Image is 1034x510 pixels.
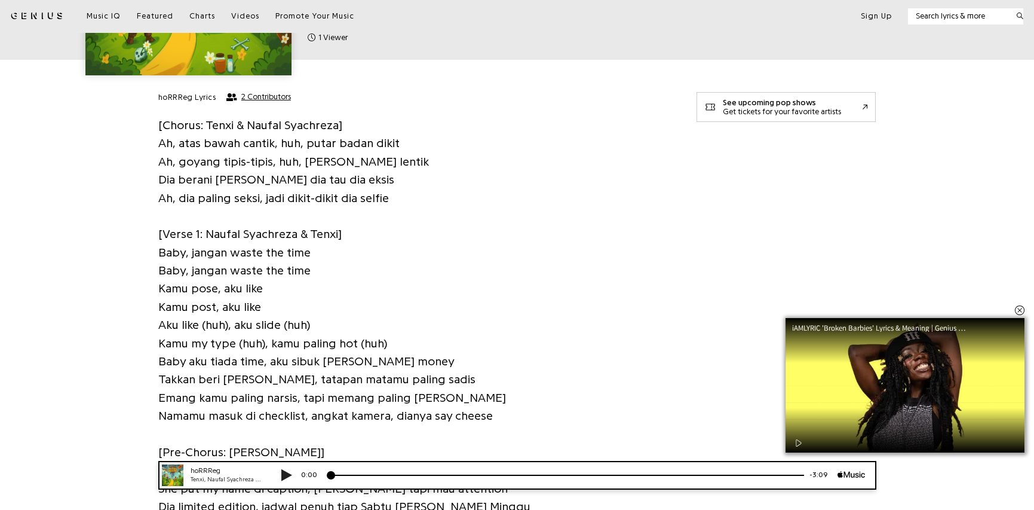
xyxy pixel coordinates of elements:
div: iAMLYRIC 'Broken Barbies' Lyrics & Meaning | Genius Verified [792,324,977,332]
iframe: Advertisement [697,141,876,499]
div: Get tickets for your favorite artists [723,107,841,116]
a: Charts [189,11,215,22]
a: Music IQ [87,11,121,22]
h2: hoRRReg Lyrics [158,92,216,103]
a: See upcoming pop showsGet tickets for your favorite artists [697,92,876,122]
span: Music IQ [87,12,121,20]
span: Promote Your Music [275,12,354,20]
a: Videos [231,11,259,22]
span: 1 viewer [308,32,348,44]
span: Charts [189,12,215,20]
span: 2 Contributors [241,92,291,102]
div: -3:09 [655,9,689,19]
span: Videos [231,12,259,20]
input: Search lyrics & more [908,10,1009,22]
a: Featured [137,11,173,22]
span: 1 viewer [318,32,348,44]
button: Sign Up [861,11,892,22]
div: See upcoming pop shows [723,98,841,107]
button: 2 Contributors [226,92,291,102]
a: Promote Your Music [275,11,354,22]
span: Featured [137,12,173,20]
